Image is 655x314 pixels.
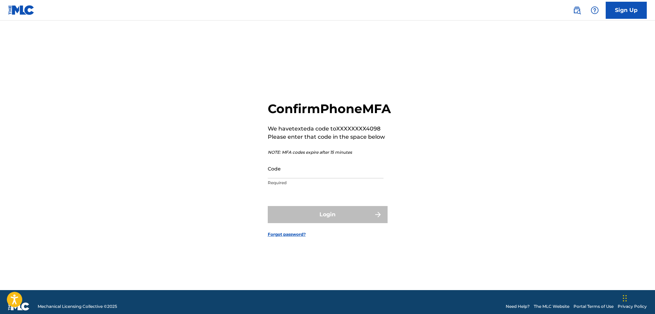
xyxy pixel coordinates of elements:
[606,2,647,19] a: Sign Up
[621,281,655,314] iframe: Chat Widget
[8,302,29,311] img: logo
[574,303,614,310] a: Portal Terms of Use
[588,3,602,17] div: Help
[268,180,383,186] p: Required
[573,6,581,14] img: search
[506,303,530,310] a: Need Help?
[268,133,391,141] p: Please enter that code in the space below
[268,149,391,155] p: NOTE: MFA codes expire after 15 minutes
[623,288,627,309] div: Drag
[618,303,647,310] a: Privacy Policy
[268,231,306,237] a: Forgot password?
[570,3,584,17] a: Public Search
[591,6,599,14] img: help
[8,5,35,15] img: MLC Logo
[268,125,391,133] p: We have texted a code to XXXXXXXX4098
[38,303,117,310] span: Mechanical Licensing Collective © 2025
[534,303,569,310] a: The MLC Website
[268,101,391,117] h2: Confirm Phone MFA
